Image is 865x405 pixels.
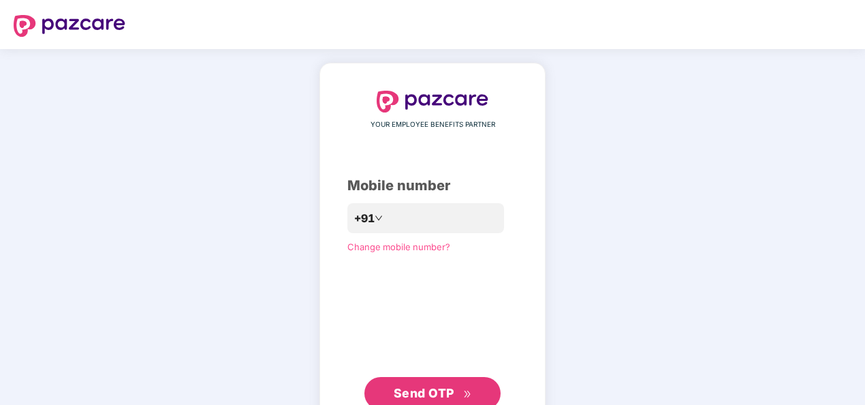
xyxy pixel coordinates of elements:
img: logo [14,15,125,37]
span: down [375,214,383,222]
span: YOUR EMPLOYEE BENEFITS PARTNER [371,119,495,130]
div: Mobile number [347,175,518,196]
a: Change mobile number? [347,241,450,252]
span: double-right [463,390,472,399]
span: +91 [354,210,375,227]
img: logo [377,91,488,112]
span: Send OTP [394,386,454,400]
